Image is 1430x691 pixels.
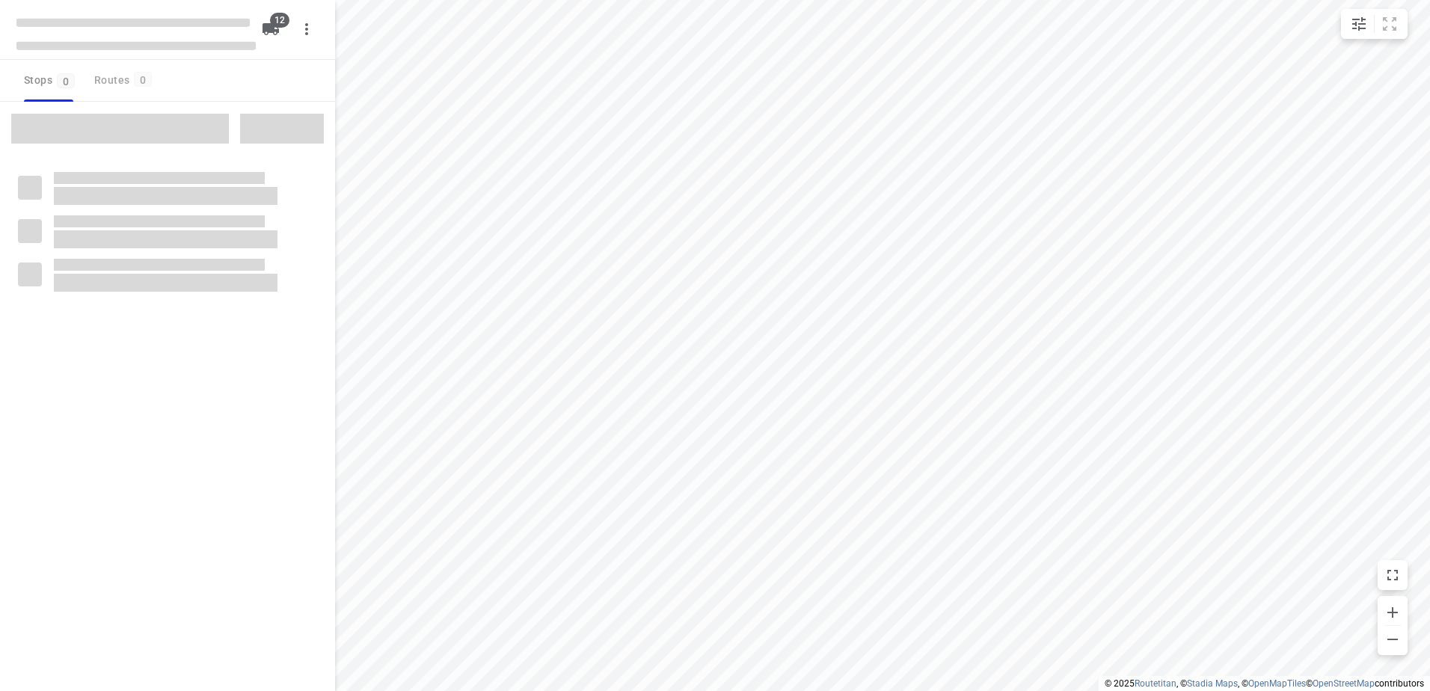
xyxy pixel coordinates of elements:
[1135,678,1176,689] a: Routetitan
[1248,678,1306,689] a: OpenMapTiles
[1313,678,1375,689] a: OpenStreetMap
[1344,9,1374,39] button: Map settings
[1187,678,1238,689] a: Stadia Maps
[1341,9,1408,39] div: small contained button group
[1105,678,1424,689] li: © 2025 , © , © © contributors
